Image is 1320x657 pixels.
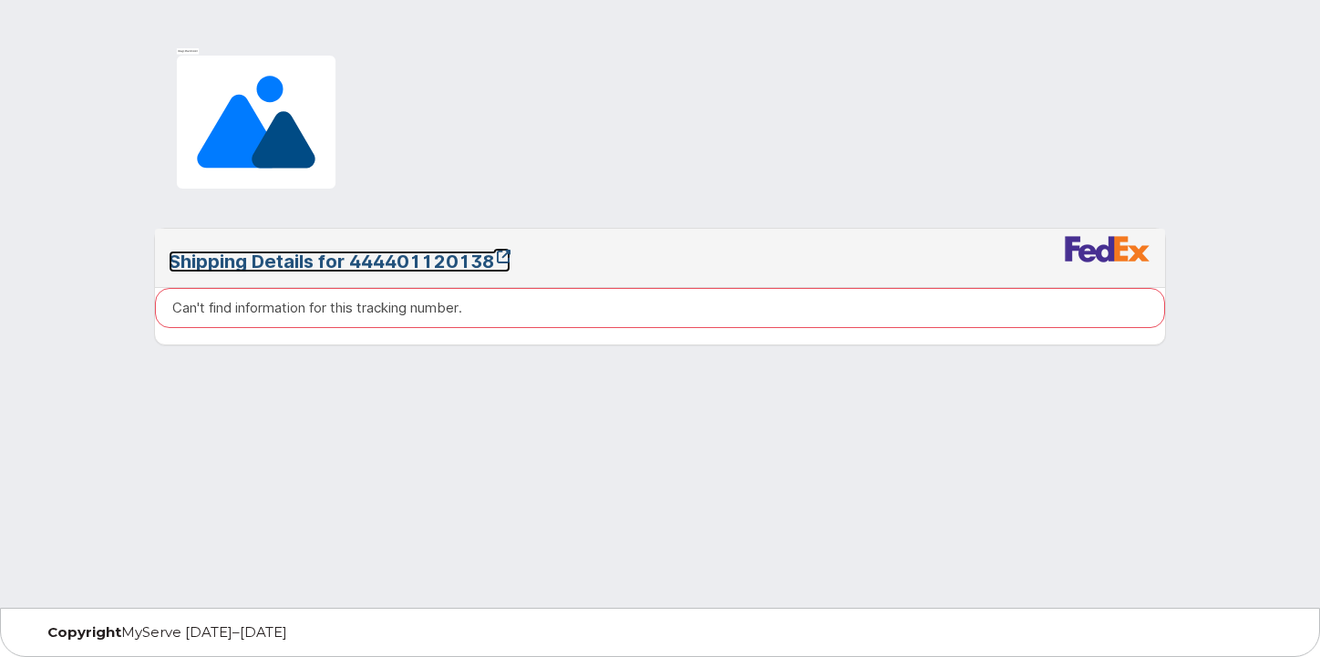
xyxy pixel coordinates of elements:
p: Can't find information for this tracking number. [172,298,462,317]
strong: Copyright [47,623,121,641]
img: Image placeholder [169,47,344,197]
img: fedex-bc01427081be8802e1fb5a1adb1132915e58a0589d7a9405a0dcbe1127be6add.png [1064,235,1151,262]
div: MyServe [DATE]–[DATE] [34,625,451,640]
a: Shipping Details for 444401120138 [169,251,510,272]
